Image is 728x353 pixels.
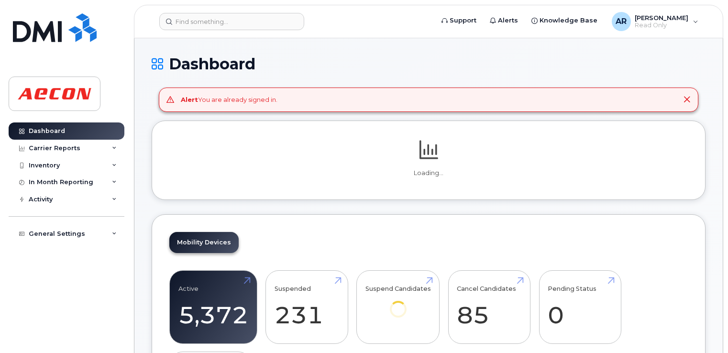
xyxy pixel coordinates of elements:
a: Pending Status 0 [548,276,612,339]
div: You are already signed in. [181,95,277,104]
a: Suspend Candidates [365,276,431,331]
a: Mobility Devices [169,232,239,253]
a: Suspended 231 [275,276,339,339]
a: Cancel Candidates 85 [457,276,521,339]
h1: Dashboard [152,55,706,72]
p: Loading... [169,169,688,177]
a: Active 5,372 [178,276,248,339]
strong: Alert [181,96,198,103]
